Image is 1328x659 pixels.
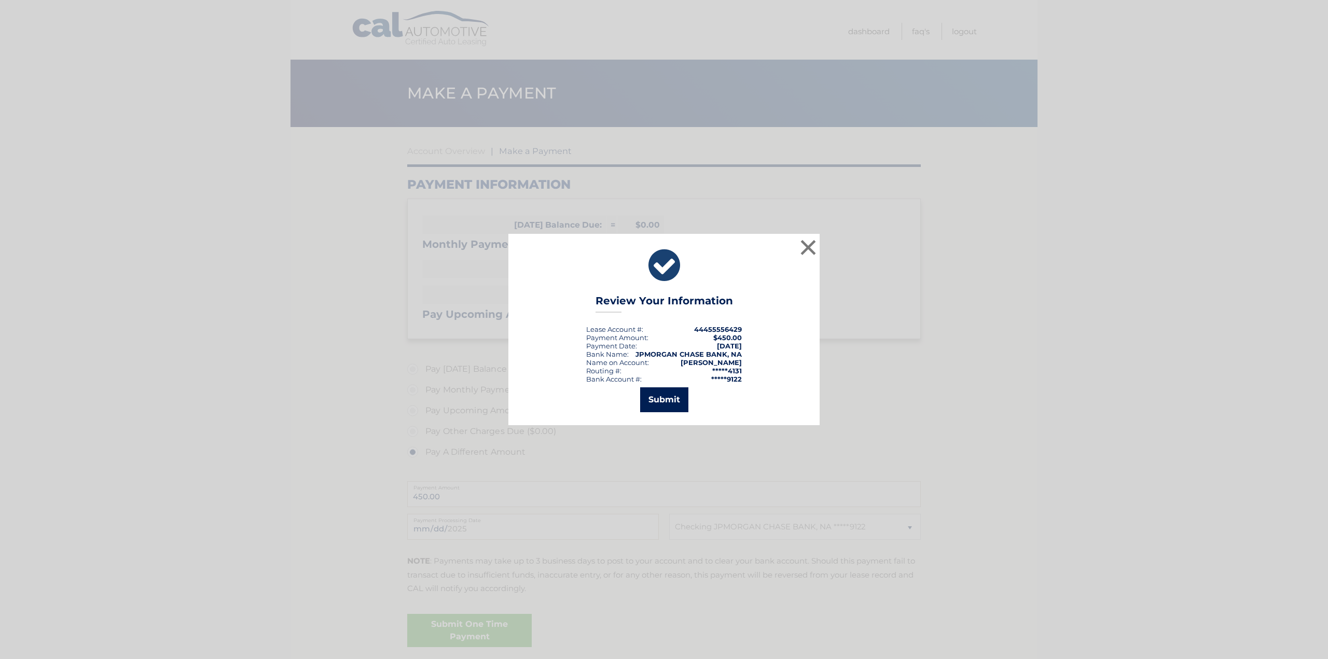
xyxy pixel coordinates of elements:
[717,342,742,350] span: [DATE]
[586,325,643,333] div: Lease Account #:
[713,333,742,342] span: $450.00
[694,325,742,333] strong: 44455556429
[586,342,637,350] div: :
[640,387,688,412] button: Submit
[635,350,742,358] strong: JPMORGAN CHASE BANK, NA
[596,295,733,313] h3: Review Your Information
[586,358,649,367] div: Name on Account:
[681,358,742,367] strong: [PERSON_NAME]
[586,367,621,375] div: Routing #:
[586,375,642,383] div: Bank Account #:
[798,237,819,258] button: ×
[586,342,635,350] span: Payment Date
[586,333,648,342] div: Payment Amount:
[586,350,629,358] div: Bank Name:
